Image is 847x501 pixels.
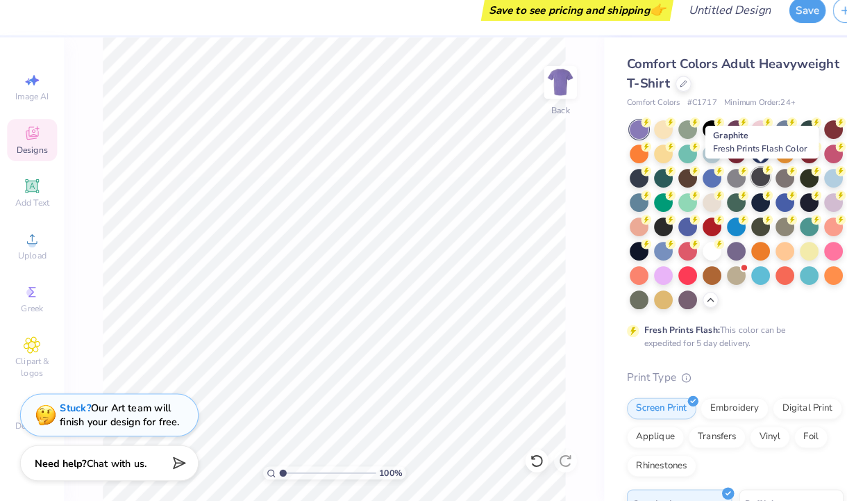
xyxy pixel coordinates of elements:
[84,458,142,471] span: Chat with us.
[471,14,651,35] div: Save to see pricing and shipping
[667,108,696,120] span: # C1717
[369,468,391,480] span: 100 %
[530,81,558,108] img: Back
[15,103,48,114] span: Image AI
[609,108,660,120] span: Comfort Colors
[15,422,48,434] span: Decorate
[535,115,553,128] div: Back
[626,329,699,340] strong: Fresh Prints Flash:
[609,457,676,477] div: Rhinestones
[750,401,818,422] div: Digital Print
[7,360,56,382] span: Clipart & logos
[703,108,773,120] span: Minimum Order: 24 +
[609,68,815,104] span: Comfort Colors Adult Heavyweight T-Shirt
[669,429,724,450] div: Transfers
[21,309,42,320] span: Greek
[17,257,45,268] span: Upload
[685,137,796,169] div: Graphite
[693,154,784,165] span: Fresh Prints Flash Color
[58,404,88,418] strong: Stuck?
[626,329,796,354] div: This color can be expedited for 5 day delivery.
[766,13,802,37] button: Save
[609,401,676,422] div: Screen Print
[34,458,84,471] strong: Need help?
[771,429,804,450] div: Foil
[15,206,48,217] span: Add Text
[728,429,767,450] div: Vinyl
[16,154,47,165] span: Designs
[657,10,760,38] input: Untitled Design
[609,373,819,389] div: Print Type
[631,15,646,32] span: 👉
[680,401,746,422] div: Embroidery
[58,404,174,431] div: Our Art team will finish your design for free.
[609,429,664,450] div: Applique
